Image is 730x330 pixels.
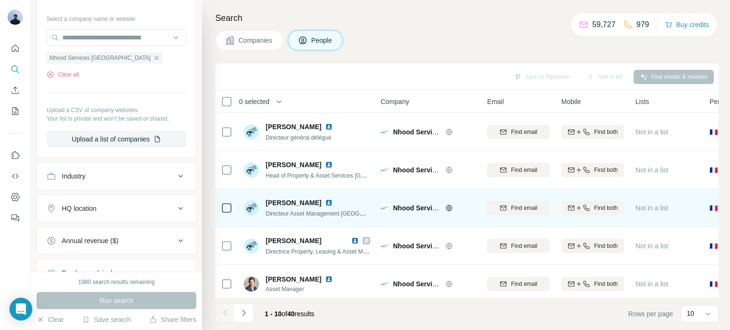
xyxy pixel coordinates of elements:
span: Nhood Services [GEOGRAPHIC_DATA] [393,242,516,250]
span: Nhood Services [GEOGRAPHIC_DATA] [393,280,516,288]
p: 59,727 [592,19,615,30]
span: of [282,310,288,318]
button: Find both [561,239,624,253]
span: [PERSON_NAME] [266,198,321,207]
button: Find email [487,277,550,291]
span: Email [487,97,504,106]
button: Clear all [47,70,79,79]
img: Logo of Nhood Services France [381,280,388,288]
span: Find email [511,242,537,250]
button: Enrich CSV [8,82,23,99]
p: 979 [636,19,649,30]
span: Find email [511,204,537,212]
span: 🇫🇷 [710,127,718,137]
span: Lists [635,97,649,106]
span: Find email [511,128,537,136]
span: 40 [288,310,295,318]
span: Nhood Services [GEOGRAPHIC_DATA] [393,204,516,212]
button: Save search [82,315,131,324]
div: 1980 search results remaining [78,278,155,286]
span: Find both [594,280,618,288]
img: Logo of Nhood Services France [381,204,388,212]
span: Companies [239,36,273,45]
div: Annual revenue ($) [62,236,118,245]
span: Not in a list [635,242,668,250]
h4: Search [215,11,719,25]
span: 0 selected [239,97,269,106]
div: Employees (size) [62,268,113,278]
img: Logo of Nhood Services France [381,128,388,136]
span: 🇫🇷 [710,165,718,175]
button: Share filters [149,315,196,324]
button: Industry [37,165,196,188]
button: Feedback [8,209,23,226]
button: Dashboard [8,189,23,206]
span: Find both [594,166,618,174]
span: [PERSON_NAME] [266,160,321,170]
img: Avatar [244,200,259,216]
span: 🇫🇷 [710,241,718,251]
span: Directrice Property, Leasing & Asset Management Services - [GEOGRAPHIC_DATA] & [GEOGRAPHIC_DATA] [266,247,546,255]
button: Find email [487,125,550,139]
span: [PERSON_NAME] [266,274,321,284]
span: Nhood Services [GEOGRAPHIC_DATA] [49,54,151,62]
img: LinkedIn logo [325,199,333,207]
img: Avatar [244,124,259,140]
span: results [265,310,314,318]
span: 🇫🇷 [710,279,718,289]
img: LinkedIn logo [325,161,333,169]
span: Find both [594,204,618,212]
button: Find both [561,163,624,177]
button: HQ location [37,197,196,220]
button: Annual revenue ($) [37,229,196,252]
button: Navigate to next page [234,303,253,322]
button: Employees (size) [37,262,196,284]
span: Rows per page [628,309,673,319]
span: People [311,36,333,45]
button: Use Surfe on LinkedIn [8,147,23,164]
span: Nhood Services [GEOGRAPHIC_DATA] [393,128,516,136]
span: Head of Property & Asset Services [GEOGRAPHIC_DATA] [266,171,414,179]
img: Logo of Nhood Services France [381,242,388,250]
button: Use Surfe API [8,168,23,185]
p: 10 [687,309,694,318]
button: Quick start [8,40,23,57]
button: Find email [487,201,550,215]
img: LinkedIn logo [325,123,333,131]
span: [PERSON_NAME] [266,122,321,132]
span: Not in a list [635,166,668,174]
span: Directeur général délégué [266,134,331,141]
span: Not in a list [635,204,668,212]
button: Find both [561,125,624,139]
span: 🇫🇷 [710,203,718,213]
button: My lists [8,103,23,120]
div: HQ location [62,204,96,213]
button: Upload a list of companies [47,131,186,148]
span: Mobile [561,97,581,106]
button: Find both [561,277,624,291]
button: Search [8,61,23,78]
p: Upload a CSV of company websites. [47,106,186,114]
span: [PERSON_NAME] [266,237,321,245]
p: Your list is private and won't be saved or shared. [47,114,186,123]
div: Select a company name or website [47,11,186,23]
button: Buy credits [665,18,709,31]
span: Find email [511,280,537,288]
button: Find both [561,201,624,215]
img: Avatar [244,162,259,178]
button: Find email [487,239,550,253]
div: Open Intercom Messenger [10,298,32,321]
div: Industry [62,171,86,181]
img: Avatar [8,9,23,25]
span: Find email [511,166,537,174]
span: Find both [594,242,618,250]
button: Clear [37,315,64,324]
span: 1 - 10 [265,310,282,318]
img: Avatar [244,238,259,254]
span: Not in a list [635,280,668,288]
span: Nhood Services [GEOGRAPHIC_DATA] [393,166,516,174]
span: Asset Manager [266,285,336,293]
img: LinkedIn logo [351,237,359,245]
button: Find email [487,163,550,177]
img: Avatar [244,276,259,292]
